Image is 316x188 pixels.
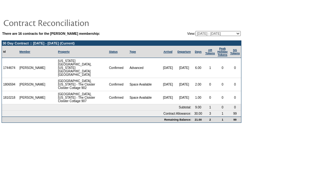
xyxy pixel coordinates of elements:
td: [PERSON_NAME] [18,91,47,104]
td: 99 [229,117,241,123]
td: [DATE] [176,91,192,104]
td: 0 [216,104,229,111]
img: pgTtlContractReconciliation.gif [3,16,129,29]
td: 0 [204,91,216,104]
td: 0 [229,104,241,111]
a: Member [19,50,30,53]
td: 6.00 [192,58,204,78]
td: 99 [229,111,241,117]
td: 1806594 [2,78,18,91]
td: 30.00 [192,111,204,117]
a: Property [58,50,70,53]
td: 0 [216,91,229,104]
a: Peak HolidayTokens [218,47,228,56]
td: 0 [216,78,229,91]
td: 0 [229,91,241,104]
td: Remaining Balance: [2,117,192,123]
td: Confirmed [108,58,129,78]
td: Space Available [128,91,160,104]
td: 30 Day Contract :: [DATE] - [DATE] (Current) [2,41,241,46]
td: [US_STATE][GEOGRAPHIC_DATA], [US_STATE][GEOGRAPHIC_DATA] [GEOGRAPHIC_DATA] [57,58,108,78]
td: 2.00 [192,78,204,91]
td: Space Available [128,78,160,91]
td: 2 [204,117,216,123]
td: [DATE] [176,78,192,91]
td: 1810218 [2,91,18,104]
td: [GEOGRAPHIC_DATA], [US_STATE] - The Cloister Cloister Cottage 902 [57,78,108,91]
td: 1.00 [192,91,204,104]
td: [DATE] [176,58,192,78]
a: Departure [177,50,191,53]
td: [PERSON_NAME] [18,78,47,91]
td: View: [156,31,241,36]
a: Arrival [163,50,172,53]
td: Subtotal: [2,104,192,111]
b: There are 16 contracts for the [PERSON_NAME] membership: [2,32,100,35]
td: [DATE] [160,58,176,78]
td: [GEOGRAPHIC_DATA], [US_STATE] - The Cloister Cloister Cottage 907 [57,91,108,104]
td: 1 [216,111,229,117]
td: 1744674 [2,58,18,78]
a: Days [195,50,202,53]
td: Id [2,46,18,58]
td: 9.00 [192,104,204,111]
td: 1 [204,58,216,78]
td: 21.00 [192,117,204,123]
td: 0 [204,78,216,91]
a: SGTokens [230,49,240,55]
td: 0 [229,58,241,78]
td: Advanced [128,58,160,78]
a: Status [109,50,118,53]
td: 0 [216,58,229,78]
td: Confirmed [108,91,129,104]
td: 3 [204,111,216,117]
td: 0 [229,78,241,91]
td: 1 [216,117,229,123]
td: [DATE] [160,91,176,104]
td: Contract Allowance: [2,111,192,117]
a: ARTokens [205,49,215,55]
td: Confirmed [108,78,129,91]
td: [DATE] [160,78,176,91]
td: 1 [204,104,216,111]
a: Type [129,50,136,53]
td: [PERSON_NAME] [18,58,47,78]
